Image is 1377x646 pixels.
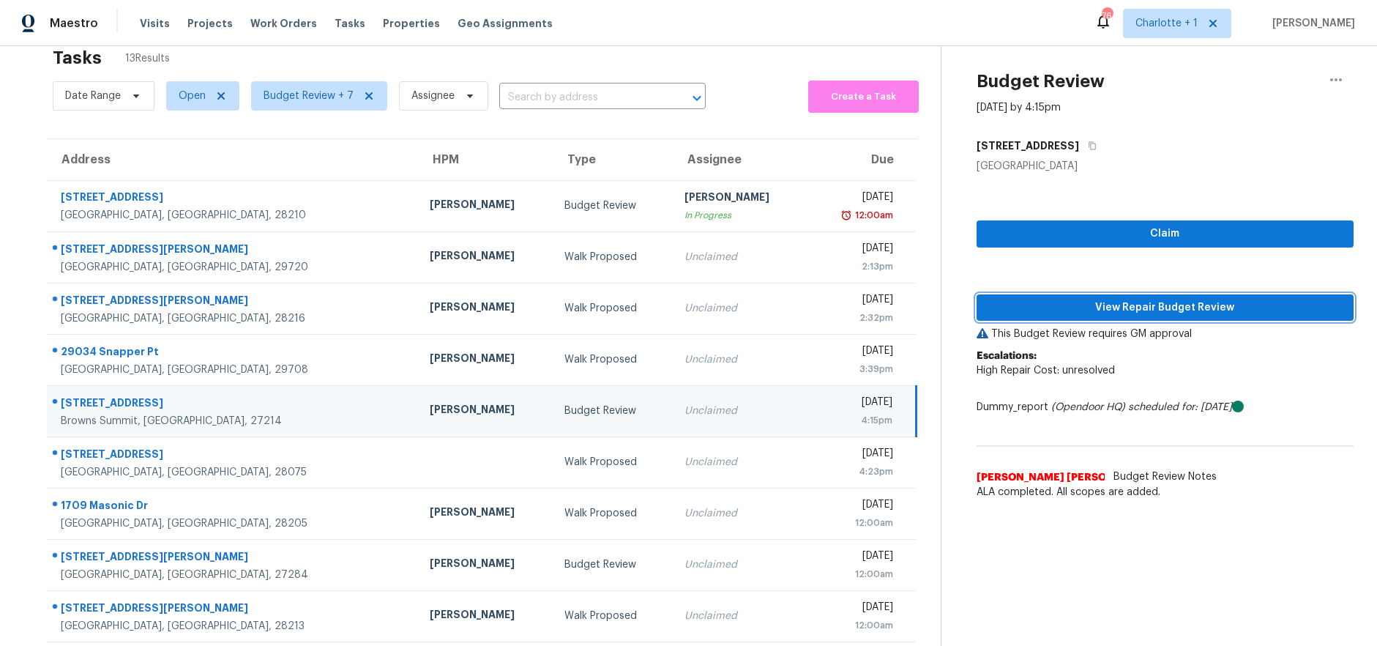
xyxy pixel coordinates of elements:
[684,609,796,623] div: Unclaimed
[977,74,1105,89] h2: Budget Review
[61,498,406,516] div: 1709 Masonic Dr
[977,294,1354,322] button: View Repair Budget Review
[458,16,553,31] span: Geo Assignments
[430,556,541,574] div: [PERSON_NAME]
[1135,16,1198,31] span: Charlotte + 1
[819,362,893,376] div: 3:39pm
[807,139,916,180] th: Due
[977,470,1154,485] span: [PERSON_NAME] [PERSON_NAME]
[684,190,796,208] div: [PERSON_NAME]
[808,81,918,113] button: Create a Task
[179,89,206,103] span: Open
[418,139,553,180] th: HPM
[187,16,233,31] span: Projects
[977,327,1354,341] p: This Budget Review requires GM approval
[430,505,541,523] div: [PERSON_NAME]
[819,549,893,567] div: [DATE]
[977,400,1354,415] div: Dummy_report
[564,198,660,213] div: Budget Review
[684,301,796,316] div: Unclaimed
[819,567,893,582] div: 12:00am
[264,89,354,103] span: Budget Review + 7
[564,609,660,623] div: Walk Proposed
[1079,133,1099,159] button: Copy Address
[988,299,1342,317] span: View Repair Budget Review
[819,292,893,311] div: [DATE]
[819,464,893,479] div: 4:23pm
[819,241,893,259] div: [DATE]
[61,190,406,208] div: [STREET_ADDRESS]
[61,465,406,480] div: [GEOGRAPHIC_DATA], [GEOGRAPHIC_DATA], 28075
[819,413,892,428] div: 4:15pm
[140,16,170,31] span: Visits
[1051,402,1125,412] i: (Opendoor HQ)
[977,138,1079,153] h5: [STREET_ADDRESS]
[977,220,1354,248] button: Claim
[65,89,121,103] span: Date Range
[61,260,406,275] div: [GEOGRAPHIC_DATA], [GEOGRAPHIC_DATA], 29720
[684,208,796,223] div: In Progress
[977,365,1115,376] span: High Repair Cost: unresolved
[61,447,406,465] div: [STREET_ADDRESS]
[819,395,892,413] div: [DATE]
[61,242,406,260] div: [STREET_ADDRESS][PERSON_NAME]
[988,225,1342,243] span: Claim
[819,311,893,325] div: 2:32pm
[1128,402,1232,412] i: scheduled for: [DATE]
[430,607,541,625] div: [PERSON_NAME]
[430,300,541,318] div: [PERSON_NAME]
[430,351,541,369] div: [PERSON_NAME]
[61,414,406,428] div: Browns Summit, [GEOGRAPHIC_DATA], 27214
[687,88,707,108] button: Open
[977,159,1354,174] div: [GEOGRAPHIC_DATA]
[61,363,406,377] div: [GEOGRAPHIC_DATA], [GEOGRAPHIC_DATA], 29708
[840,208,852,223] img: Overdue Alarm Icon
[1102,9,1112,23] div: 76
[684,250,796,264] div: Unclaimed
[564,455,660,469] div: Walk Proposed
[61,293,406,311] div: [STREET_ADDRESS][PERSON_NAME]
[53,51,102,65] h2: Tasks
[673,139,807,180] th: Assignee
[61,568,406,582] div: [GEOGRAPHIC_DATA], [GEOGRAPHIC_DATA], 27284
[1105,469,1225,484] span: Budget Review Notes
[684,506,796,521] div: Unclaimed
[564,506,660,521] div: Walk Proposed
[564,301,660,316] div: Walk Proposed
[819,618,893,633] div: 12:00am
[819,446,893,464] div: [DATE]
[564,557,660,572] div: Budget Review
[411,89,455,103] span: Assignee
[684,404,796,418] div: Unclaimed
[816,89,911,105] span: Create a Task
[61,601,406,619] div: [STREET_ADDRESS][PERSON_NAME]
[564,352,660,367] div: Walk Proposed
[819,497,893,516] div: [DATE]
[819,600,893,618] div: [DATE]
[430,197,541,215] div: [PERSON_NAME]
[50,16,98,31] span: Maestro
[61,516,406,531] div: [GEOGRAPHIC_DATA], [GEOGRAPHIC_DATA], 28205
[819,516,893,530] div: 12:00am
[61,549,406,568] div: [STREET_ADDRESS][PERSON_NAME]
[61,619,406,634] div: [GEOGRAPHIC_DATA], [GEOGRAPHIC_DATA], 28213
[684,352,796,367] div: Unclaimed
[335,18,365,29] span: Tasks
[1266,16,1355,31] span: [PERSON_NAME]
[564,250,660,264] div: Walk Proposed
[684,557,796,572] div: Unclaimed
[499,86,665,109] input: Search by address
[61,311,406,326] div: [GEOGRAPHIC_DATA], [GEOGRAPHIC_DATA], 28216
[430,248,541,267] div: [PERSON_NAME]
[61,208,406,223] div: [GEOGRAPHIC_DATA], [GEOGRAPHIC_DATA], 28210
[819,190,893,208] div: [DATE]
[47,139,418,180] th: Address
[61,396,406,414] div: [STREET_ADDRESS]
[977,351,1037,361] b: Escalations:
[430,402,541,420] div: [PERSON_NAME]
[553,139,672,180] th: Type
[61,344,406,363] div: 29034 Snapper Pt
[564,404,660,418] div: Budget Review
[684,455,796,469] div: Unclaimed
[125,51,170,66] span: 13 Results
